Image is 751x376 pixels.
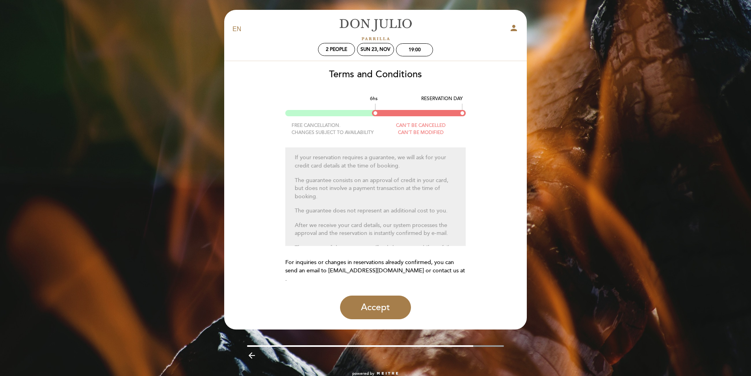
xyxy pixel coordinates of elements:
[295,244,457,260] p: The amount of the guarantee will only be executed if you fail to honor your reservation.
[285,122,375,136] div: FREE CANCELLATION. CHANGES SUBJECT TO AVAILABILITY
[247,351,257,360] i: arrow_backward
[375,122,466,136] div: CAN’T BE CANCELLED CAN’T BE MODIFIED
[421,95,463,102] div: RESERVATION DAY
[326,47,347,52] span: 2 people
[370,95,377,102] div: 6hs
[376,372,399,376] img: MEITRE
[409,47,421,53] div: 19:00
[361,47,390,52] div: Sun 23, Nov
[295,177,457,201] p: The guarantee consists on an approval of credit in your card, but does not involve a payment tran...
[295,207,457,215] p: The guarantee does not represent an additional cost to you.
[295,154,457,170] p: If your reservation requires a guarantee, we will ask for your credit card details at the time of...
[326,19,425,40] a: [PERSON_NAME]
[285,104,466,116] img: terms-and-conditions-chart.png
[230,69,521,80] h3: Terms and Conditions
[509,23,519,35] button: person
[509,23,519,33] i: person
[285,259,466,283] p: For inquiries or changes in reservations already confirmed, you can send an email to [EMAIL_ADDRE...
[340,296,411,319] button: Accept
[295,222,457,238] p: After we receive your card details, our system processes the approval and the reservation is inst...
